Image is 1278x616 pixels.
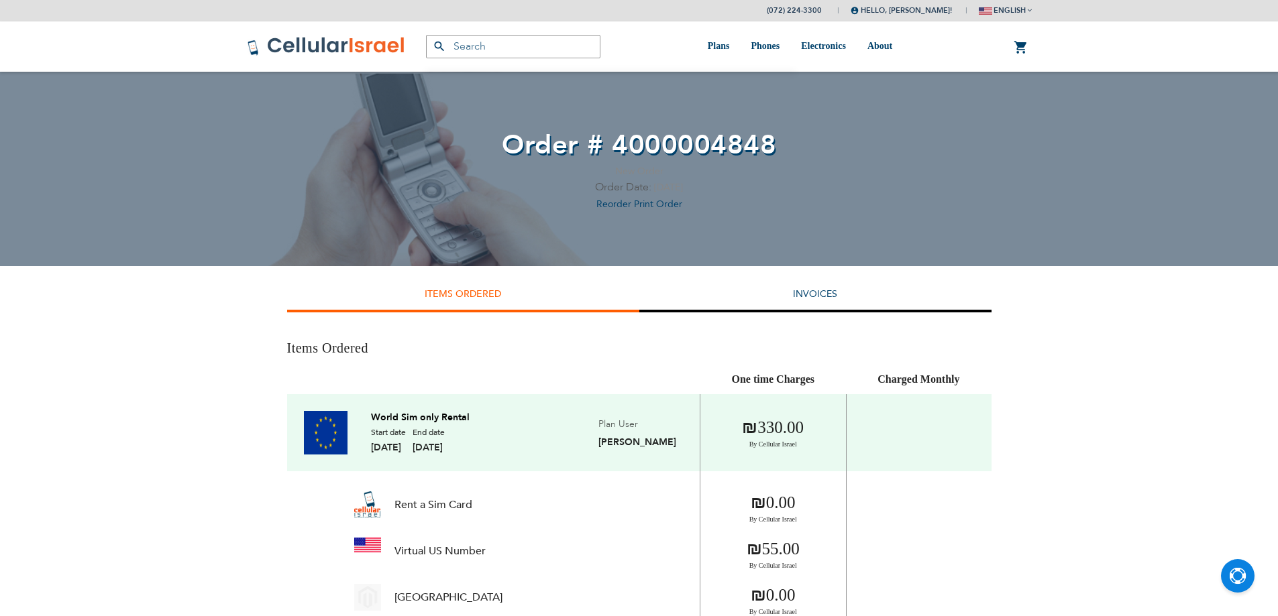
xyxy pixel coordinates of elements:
[304,411,348,454] img: download_1_.png
[751,492,766,515] span: ₪
[598,436,676,448] span: [PERSON_NAME]
[634,198,682,210] a: Print Order
[371,441,406,454] span: [DATE]
[371,427,406,438] span: Start date
[979,1,1032,20] button: english
[394,591,502,604] span: [GEOGRAPHIC_DATA]
[767,5,822,15] a: (072) 224-3300
[596,198,631,210] span: Reorder
[394,544,486,558] span: Virtual US Number
[751,21,780,72] a: Phones
[371,412,470,424] a: World Sim only Rental
[413,441,445,454] span: [DATE]
[708,21,730,72] a: Plans
[979,7,992,15] img: english
[801,41,846,51] span: Electronics
[700,471,846,531] td: 0.00
[867,21,892,72] a: About
[654,181,683,194] span: [DATE]
[615,165,663,178] span: New Order
[394,498,472,511] span: Rent a Sim Card
[425,288,501,300] strong: Items Ordered
[747,538,762,561] span: ₪
[426,35,600,58] input: Search
[413,427,445,438] span: End date
[851,5,952,15] span: Hello, [PERSON_NAME]!
[710,561,836,570] span: By Cellular Israel
[877,373,959,385] span: Charged Monthly
[710,515,836,524] span: By Cellular Israel
[751,584,766,607] span: ₪
[700,394,846,471] td: 330.00
[354,491,381,518] img: cellular-israel-logo_7_3_8_1.jpg
[751,41,780,51] span: Phones
[247,36,406,56] img: Cellular Israel Logo
[595,180,651,194] span: Order Date:
[710,440,836,449] span: By Cellular Israel
[793,288,837,300] a: Invoices
[708,41,730,51] span: Plans
[598,418,638,430] span: Plan User
[287,339,992,357] h3: Items Ordered
[742,417,757,440] span: ₪
[700,531,846,577] td: 55.00
[354,584,381,611] img: thumbnail.jpg
[596,198,634,210] a: Reorder
[801,21,846,72] a: Electronics
[354,538,381,553] img: usa_1__1.jpg
[867,41,892,51] span: About
[502,127,776,164] span: Order # 4000004848
[731,373,814,385] span: One time Charges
